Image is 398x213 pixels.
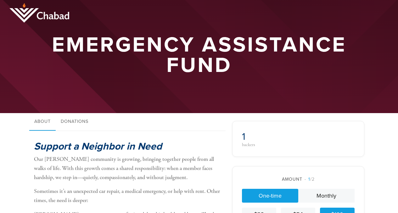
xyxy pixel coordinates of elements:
p: Our [PERSON_NAME] community is growing, bringing together people from all walks of life. With thi... [34,155,223,182]
span: 1 [242,131,245,143]
div: backers [242,143,296,147]
a: Donations [56,113,93,131]
h1: Emergency Assistance Fund [51,35,347,75]
img: logo_half.png [9,3,69,23]
a: About [29,113,56,131]
span: 1 [308,177,310,182]
a: One-time [242,189,298,203]
p: Sometimes it’s an unexpected car repair, a medical emergency, or help with rent. Other times, the... [34,187,223,205]
div: Amount [242,176,355,183]
b: Support a Neighbor in Need [34,140,162,152]
a: Monthly [298,189,355,203]
span: /2 [305,177,315,182]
